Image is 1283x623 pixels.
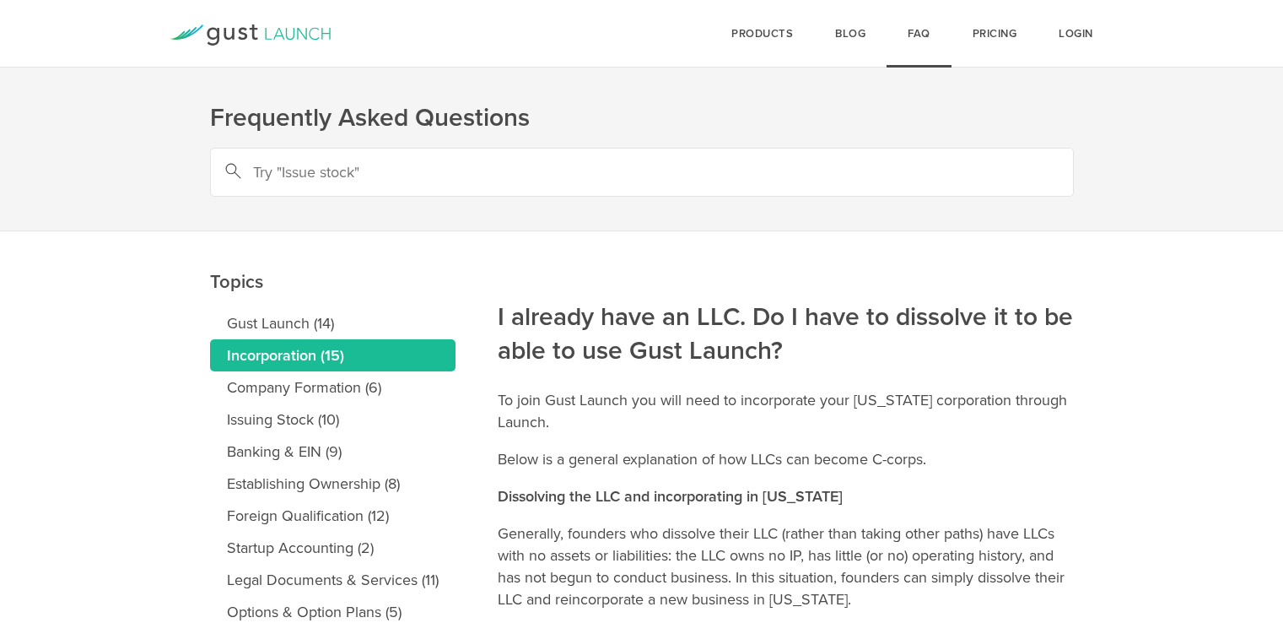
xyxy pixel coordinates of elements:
a: Issuing Stock (10) [210,404,456,436]
a: Banking & EIN (9) [210,436,456,468]
a: Legal Documents & Services (11) [210,564,456,596]
a: Establishing Ownership (8) [210,468,456,500]
a: Startup Accounting (2) [210,532,456,564]
p: To join Gust Launch you will need to incorporate your [US_STATE] corporation through Launch. [498,389,1074,433]
a: Foreign Qualification (12) [210,500,456,532]
a: Gust Launch (14) [210,307,456,339]
a: Incorporation (15) [210,339,456,371]
a: Company Formation (6) [210,371,456,404]
h2: Topics [210,151,456,299]
h1: Frequently Asked Questions [210,101,1074,135]
h2: I already have an LLC. Do I have to dissolve it to be able to use Gust Launch? [498,187,1074,368]
p: Below is a general explanation of how LLCs can become C-corps. [498,448,1074,470]
strong: Dissolving the LLC and incorporating in [US_STATE] [498,487,843,506]
p: Generally, founders who dissolve their LLC (rather than taking other paths) have LLCs with no ass... [498,523,1074,610]
input: Try "Issue stock" [210,148,1074,197]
